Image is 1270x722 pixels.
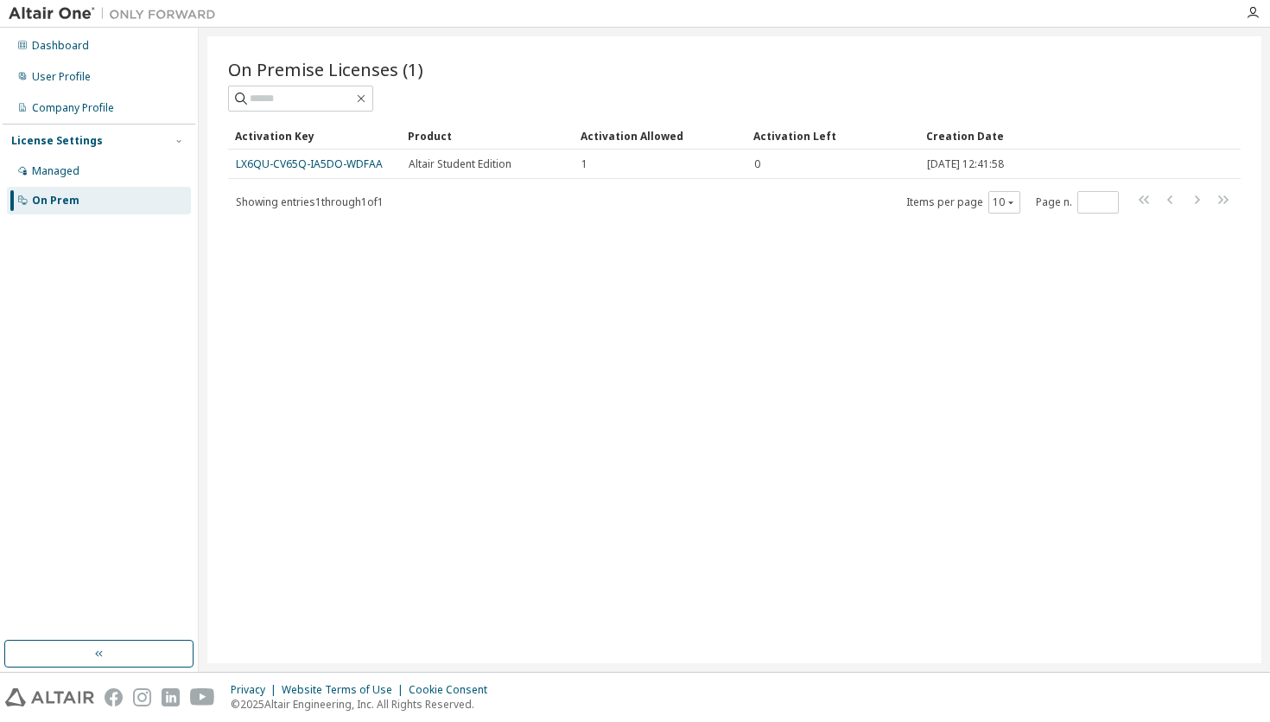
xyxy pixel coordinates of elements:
[32,194,79,208] div: On Prem
[408,122,567,150] div: Product
[105,688,123,706] img: facebook.svg
[754,157,760,171] span: 0
[926,122,1165,150] div: Creation Date
[32,164,79,178] div: Managed
[409,683,498,697] div: Cookie Consent
[190,688,215,706] img: youtube.svg
[32,39,89,53] div: Dashboard
[236,157,383,171] a: LX6QU-CV65Q-IA5DO-WDFAA
[32,101,114,115] div: Company Profile
[753,122,912,150] div: Activation Left
[581,157,587,171] span: 1
[228,57,423,81] span: On Premise Licenses (1)
[1036,191,1119,214] span: Page n.
[235,122,394,150] div: Activation Key
[32,70,91,84] div: User Profile
[231,697,498,712] p: © 2025 Altair Engineering, Inc. All Rights Reserved.
[409,157,511,171] span: Altair Student Edition
[9,5,225,22] img: Altair One
[5,688,94,706] img: altair_logo.svg
[927,157,1004,171] span: [DATE] 12:41:58
[231,683,282,697] div: Privacy
[906,191,1020,214] span: Items per page
[162,688,180,706] img: linkedin.svg
[993,195,1016,209] button: 10
[11,134,103,148] div: License Settings
[282,683,409,697] div: Website Terms of Use
[581,122,740,150] div: Activation Allowed
[236,195,384,209] span: Showing entries 1 through 1 of 1
[133,688,151,706] img: instagram.svg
